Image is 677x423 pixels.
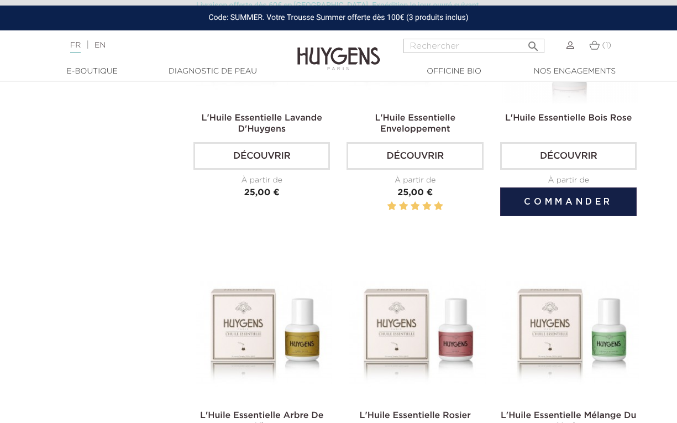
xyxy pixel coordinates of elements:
[399,66,510,77] a: Officine Bio
[411,200,419,213] label: 3
[158,66,268,77] a: Diagnostic de peau
[37,66,148,77] a: E-Boutique
[193,142,330,170] a: Découvrir
[95,41,106,49] a: EN
[244,189,280,197] span: 25,00 €
[387,200,396,213] label: 1
[500,175,637,186] div: À partir de
[505,114,632,123] a: L'Huile Essentielle Bois Rose
[434,200,443,213] label: 5
[422,200,431,213] label: 4
[196,264,332,401] img: H.E. ARBRE DE VIE 10ml
[347,175,483,186] div: À partir de
[349,264,485,401] img: H.E. ROSIER 10ml
[519,66,630,77] a: Nos engagements
[70,41,81,53] a: FR
[589,41,612,50] a: (1)
[202,114,322,134] a: L'Huile Essentielle Lavande D'Huygens
[347,142,483,170] a: Découvrir
[399,200,408,213] label: 2
[297,29,380,72] img: Huygens
[193,175,330,186] div: À partir de
[502,264,639,401] img: H.E. MÉLANGE DU MATIN 10ml
[527,36,540,50] i: 
[602,41,611,49] span: (1)
[360,411,471,420] a: L'Huile Essentielle Rosier
[500,187,637,216] button: Commander
[375,114,455,134] a: L'Huile Essentielle Enveloppement
[65,39,274,52] div: |
[403,39,544,53] input: Rechercher
[397,189,433,197] span: 25,00 €
[523,35,543,50] button: 
[500,142,637,170] a: Découvrir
